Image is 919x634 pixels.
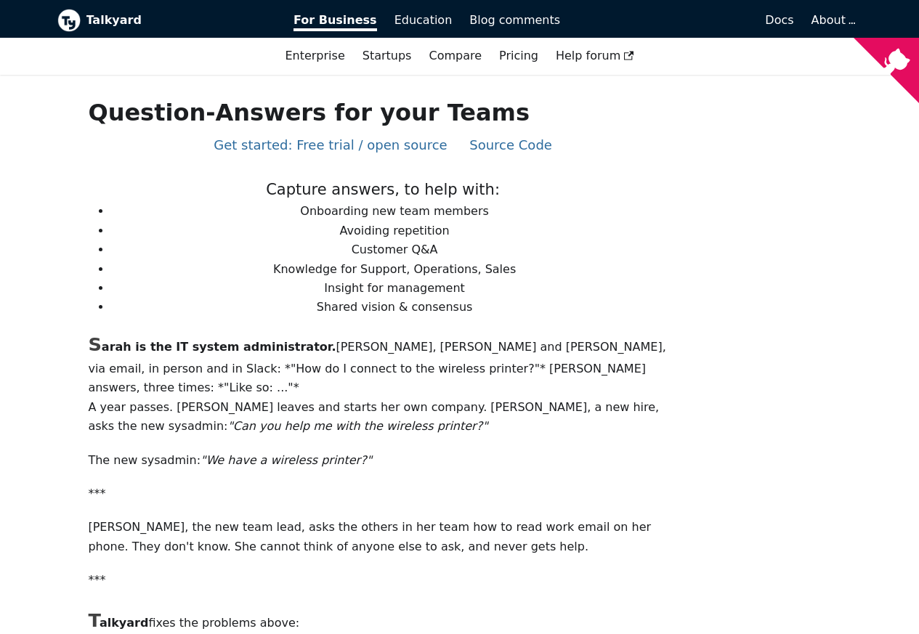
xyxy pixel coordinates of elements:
[569,8,803,33] a: Docs
[88,518,677,556] p: [PERSON_NAME], the new team lead, asks the others in her team how to read work email on her phone...
[214,137,447,153] a: Get started: Free trial / open source
[111,202,677,221] li: Onboarding new team members
[469,137,552,153] a: Source Code
[285,8,386,33] a: For Business
[293,13,377,31] span: For Business
[111,240,677,259] li: Customer Q&A
[88,451,677,470] p: The new sysadmin:
[88,609,99,631] span: T
[88,340,336,354] b: arah is the IT system administrator.
[469,13,560,27] span: Blog comments
[276,44,353,68] a: Enterprise
[765,13,793,27] span: Docs
[111,222,677,240] li: Avoiding repetition
[111,279,677,298] li: Insight for management
[88,98,677,127] h1: Question-Answers for your Teams
[88,616,148,630] b: alkyard
[88,333,101,355] span: S
[57,9,81,32] img: Talkyard logo
[88,177,677,203] p: Capture answers, to help with:
[57,9,274,32] a: Talkyard logoTalkyard
[547,44,643,68] a: Help forum
[86,11,274,30] b: Talkyard
[201,453,372,467] em: "We have a wireless printer?"
[811,13,854,27] a: About
[111,298,677,317] li: Shared vision & consensus
[461,8,569,33] a: Blog comments
[429,49,482,62] a: Compare
[394,13,453,27] span: Education
[386,8,461,33] a: Education
[354,44,421,68] a: Startups
[556,49,634,62] span: Help forum
[111,260,677,279] li: Knowledge for Support, Operations, Sales
[88,398,677,436] p: A year passes. [PERSON_NAME] leaves and starts her own company. [PERSON_NAME], a new hire, asks t...
[227,419,487,433] em: "Can you help me with the wireless printer?"
[490,44,547,68] a: Pricing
